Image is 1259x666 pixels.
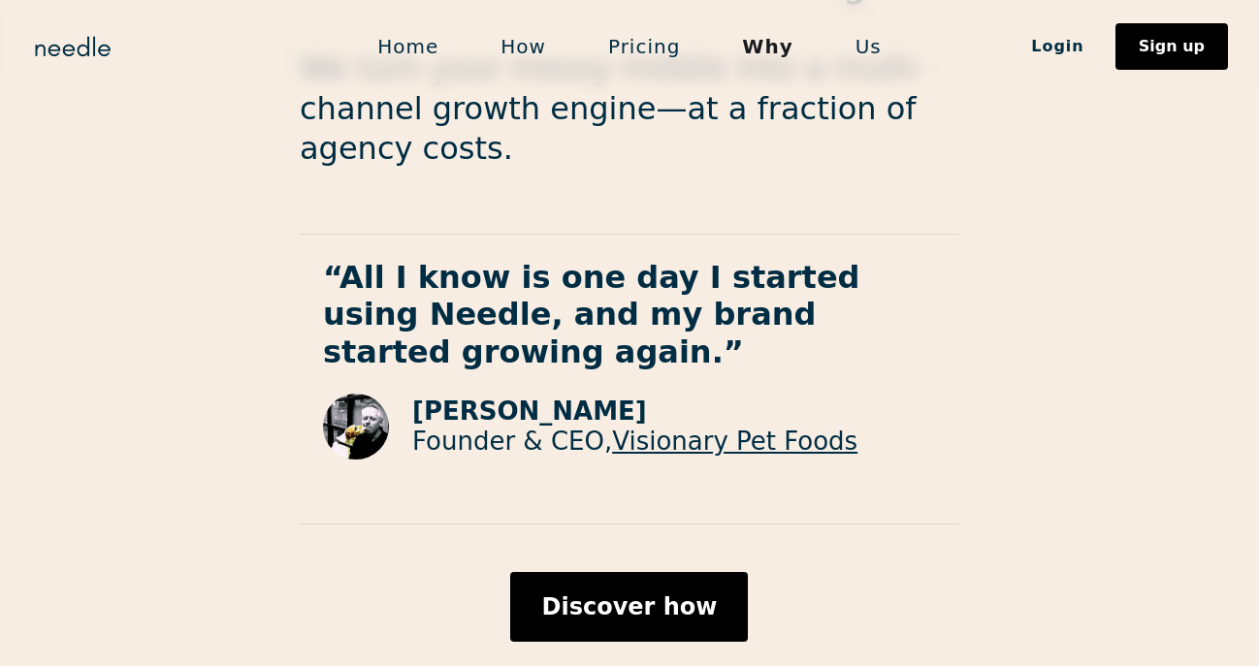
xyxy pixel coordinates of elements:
[612,427,857,456] a: Visionary Pet Foods
[711,26,823,67] a: Why
[1000,30,1115,63] a: Login
[577,26,711,67] a: Pricing
[1139,39,1205,54] div: Sign up
[510,572,748,642] a: Discover how
[346,26,469,67] a: Home
[541,595,717,618] div: Discover how
[412,427,857,457] p: Founder & CEO,
[1115,23,1228,70] a: Sign up
[323,259,860,370] strong: “All I know is one day I started using Needle, and my brand started growing again.”
[469,26,577,67] a: How
[824,26,913,67] a: Us
[412,396,857,427] p: [PERSON_NAME]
